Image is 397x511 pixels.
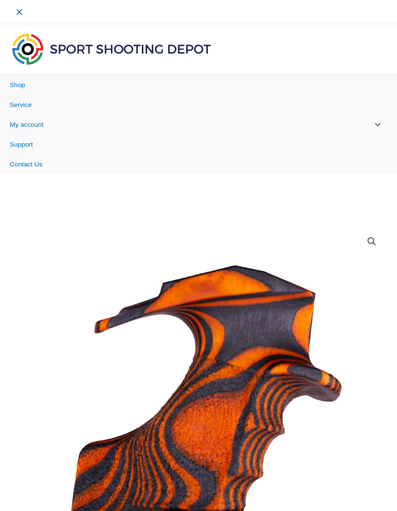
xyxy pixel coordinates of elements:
[10,2,29,21] button: Main menu toggle
[363,115,387,135] button: Toggle menu
[10,121,44,128] span: My account
[10,161,43,168] span: Contact Us
[10,141,33,148] span: Support
[10,31,213,67] img: Sport Shooting Depot
[363,233,381,250] a: View full-screen image gallery
[10,81,25,89] span: Shop
[10,101,32,108] span: Service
